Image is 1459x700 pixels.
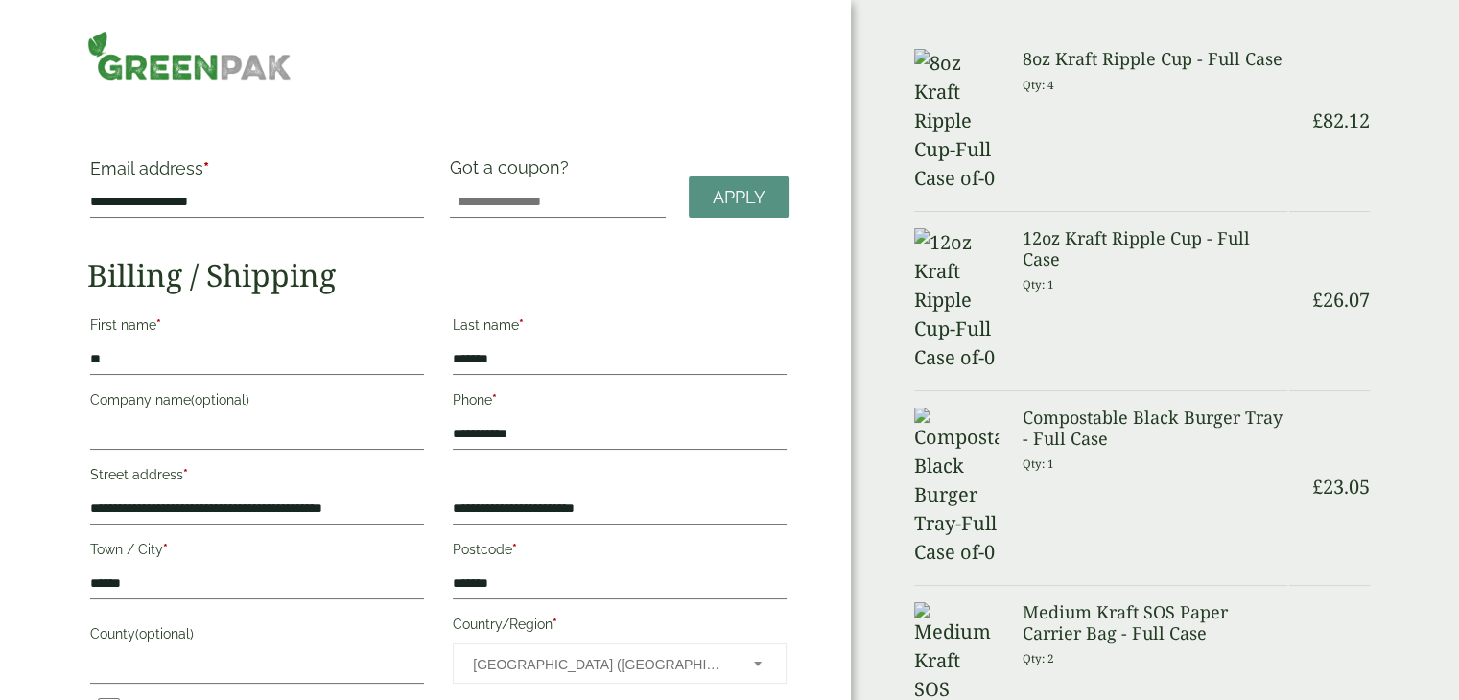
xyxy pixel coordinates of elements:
[90,620,424,653] label: County
[1312,107,1323,133] span: £
[1022,408,1286,449] h3: Compostable Black Burger Tray - Full Case
[1022,651,1053,665] small: Qty: 2
[473,644,728,685] span: United Kingdom (UK)
[512,542,517,557] abbr: required
[453,643,787,684] span: Country/Region
[1312,287,1323,313] span: £
[914,228,999,372] img: 12oz Kraft Ripple Cup-Full Case of-0
[1022,228,1286,269] h3: 12oz Kraft Ripple Cup - Full Case
[519,317,524,333] abbr: required
[450,157,577,187] label: Got a coupon?
[453,312,787,344] label: Last name
[87,257,789,293] h2: Billing / Shipping
[453,611,787,643] label: Country/Region
[1312,287,1370,313] bdi: 26.07
[1312,474,1323,500] span: £
[713,187,765,208] span: Apply
[1312,107,1370,133] bdi: 82.12
[1022,49,1286,70] h3: 8oz Kraft Ripple Cup - Full Case
[183,467,188,482] abbr: required
[1022,78,1053,92] small: Qty: 4
[492,392,497,408] abbr: required
[191,392,249,408] span: (optional)
[1022,602,1286,643] h3: Medium Kraft SOS Paper Carrier Bag - Full Case
[453,386,787,419] label: Phone
[87,31,291,81] img: GreenPak Supplies
[553,617,557,632] abbr: required
[135,626,194,642] span: (optional)
[90,461,424,494] label: Street address
[90,536,424,569] label: Town / City
[163,542,168,557] abbr: required
[914,408,999,567] img: Compostable Black Burger Tray-Full Case of-0
[1022,456,1053,471] small: Qty: 1
[90,386,424,419] label: Company name
[689,176,789,218] a: Apply
[90,312,424,344] label: First name
[914,49,999,193] img: 8oz Kraft Ripple Cup-Full Case of-0
[90,160,424,187] label: Email address
[1312,474,1370,500] bdi: 23.05
[1022,277,1053,292] small: Qty: 1
[156,317,161,333] abbr: required
[453,536,787,569] label: Postcode
[203,158,209,178] abbr: required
